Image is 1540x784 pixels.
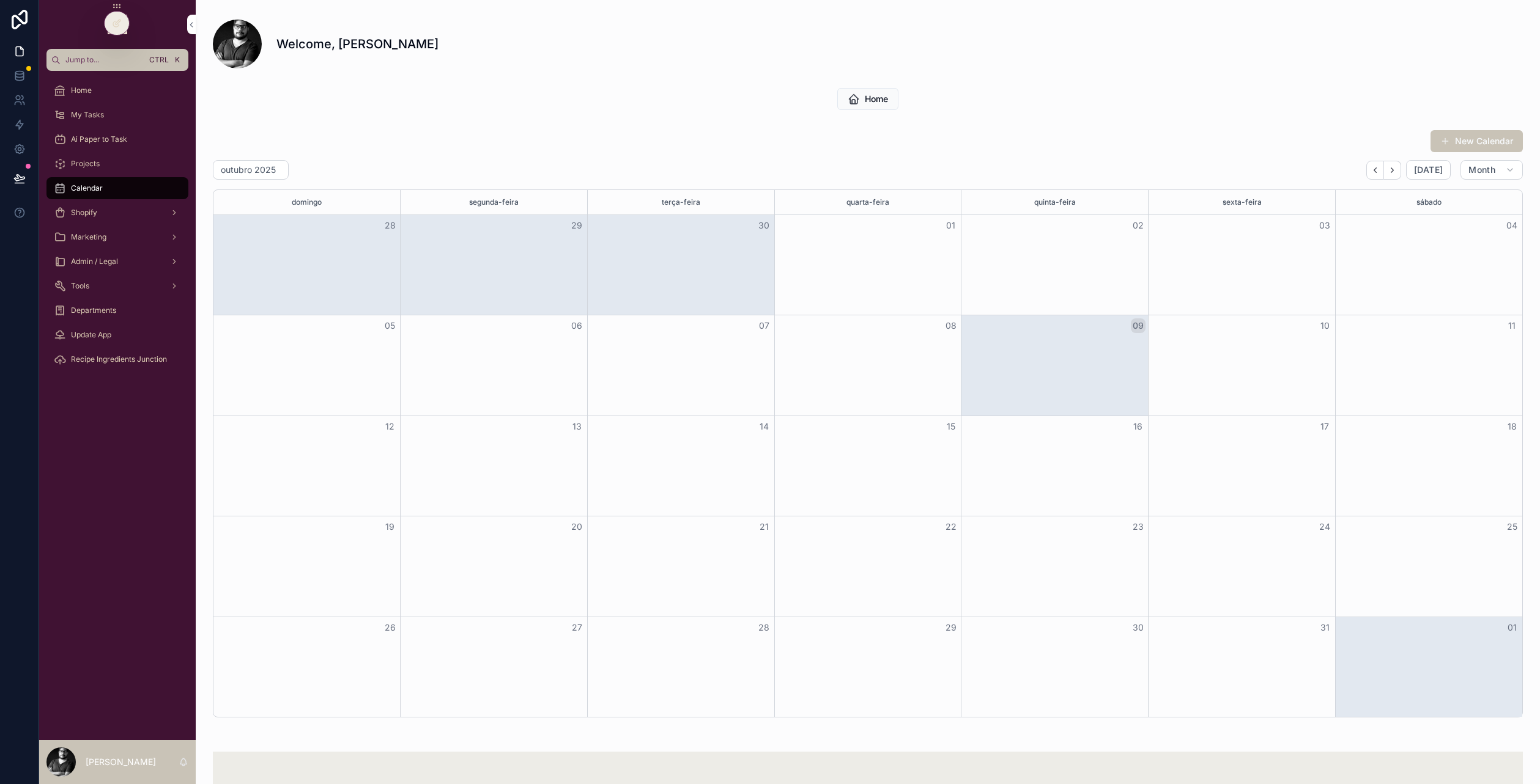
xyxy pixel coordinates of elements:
a: Ai Paper to Task [46,128,188,150]
button: 19 [383,519,398,534]
button: 02 [1131,218,1146,233]
a: Projects [46,153,188,175]
button: 09 [1131,318,1146,333]
button: 03 [1317,218,1332,233]
button: 31 [1317,620,1332,635]
div: quarta-feira [777,190,960,214]
button: 15 [944,419,958,434]
span: Projects [71,159,100,169]
span: Recipe Ingredients Junction [71,354,167,364]
span: [DATE] [1414,164,1443,175]
button: 07 [757,318,771,333]
div: domingo [215,190,398,214]
span: Ai Paper to Task [71,134,127,144]
p: [PERSON_NAME] [86,756,156,768]
button: 01 [1505,620,1519,635]
span: Tools [71,281,89,291]
button: 23 [1131,519,1146,534]
a: Recipe Ingredients Junction [46,348,188,370]
span: Calendar [71,183,103,193]
h2: outubro 2025 [221,164,276,176]
span: K [172,55,182,65]
button: [DATE] [1406,160,1451,180]
span: Jump to... [65,55,143,65]
button: 28 [383,218,398,233]
span: Admin / Legal [71,257,118,266]
span: Home [865,93,888,105]
button: 26 [383,620,398,635]
button: 20 [569,519,584,534]
button: 08 [944,318,958,333]
button: 10 [1317,318,1332,333]
span: My Tasks [71,110,104,120]
button: 14 [757,419,771,434]
a: Admin / Legal [46,251,188,273]
button: 05 [383,318,398,333]
button: 17 [1317,419,1332,434]
span: Ctrl [148,54,170,66]
span: Month [1468,164,1495,175]
div: sexta-feira [1150,190,1333,214]
button: 18 [1505,419,1519,434]
a: Marketing [46,226,188,248]
button: 30 [1131,620,1146,635]
div: segunda-feira [402,190,585,214]
button: 27 [569,620,584,635]
button: 21 [757,519,771,534]
a: Tools [46,275,188,297]
span: Departments [71,306,116,315]
button: Jump to...CtrlK [46,49,188,71]
a: Shopify [46,202,188,224]
button: New Calendar [1431,130,1523,152]
button: 24 [1317,519,1332,534]
a: Home [46,79,188,101]
div: sábado [1338,190,1520,214]
button: 11 [1505,318,1519,333]
button: 29 [944,620,958,635]
button: 01 [944,218,958,233]
button: 25 [1505,519,1519,534]
button: 06 [569,318,584,333]
h1: Welcome, [PERSON_NAME] [276,35,439,53]
button: 13 [569,419,584,434]
div: terça-feira [590,190,772,214]
div: scrollable content [39,71,196,386]
button: Home [837,88,898,110]
div: quinta-feira [963,190,1146,214]
a: Update App [46,324,188,346]
div: Month View [213,189,1523,717]
span: Shopify [71,208,97,218]
span: Update App [71,330,111,340]
a: Calendar [46,177,188,199]
a: Departments [46,299,188,321]
button: 16 [1131,419,1146,434]
button: 22 [944,519,958,534]
button: 28 [757,620,771,635]
button: 04 [1505,218,1519,233]
span: Home [71,86,92,95]
button: Month [1460,160,1523,180]
button: Next [1384,161,1401,180]
a: My Tasks [46,104,188,126]
button: 12 [383,419,398,434]
button: Back [1366,161,1384,180]
button: 29 [569,218,584,233]
span: Marketing [71,232,106,242]
button: 30 [757,218,771,233]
